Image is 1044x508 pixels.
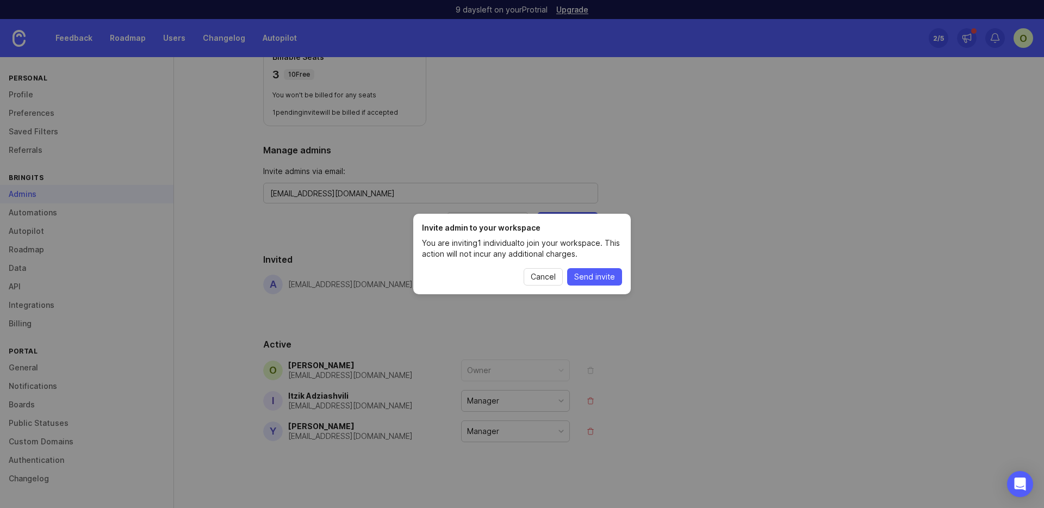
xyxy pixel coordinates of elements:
[567,268,622,286] button: Send invite
[574,271,615,282] span: Send invite
[524,268,563,286] button: Cancel
[531,271,556,282] span: Cancel
[422,222,622,233] h1: Invite admin to your workspace
[1007,471,1033,497] div: Open Intercom Messenger
[422,238,622,259] p: You are inviting 1 individual to join your workspace. This action will not incur any additional c...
